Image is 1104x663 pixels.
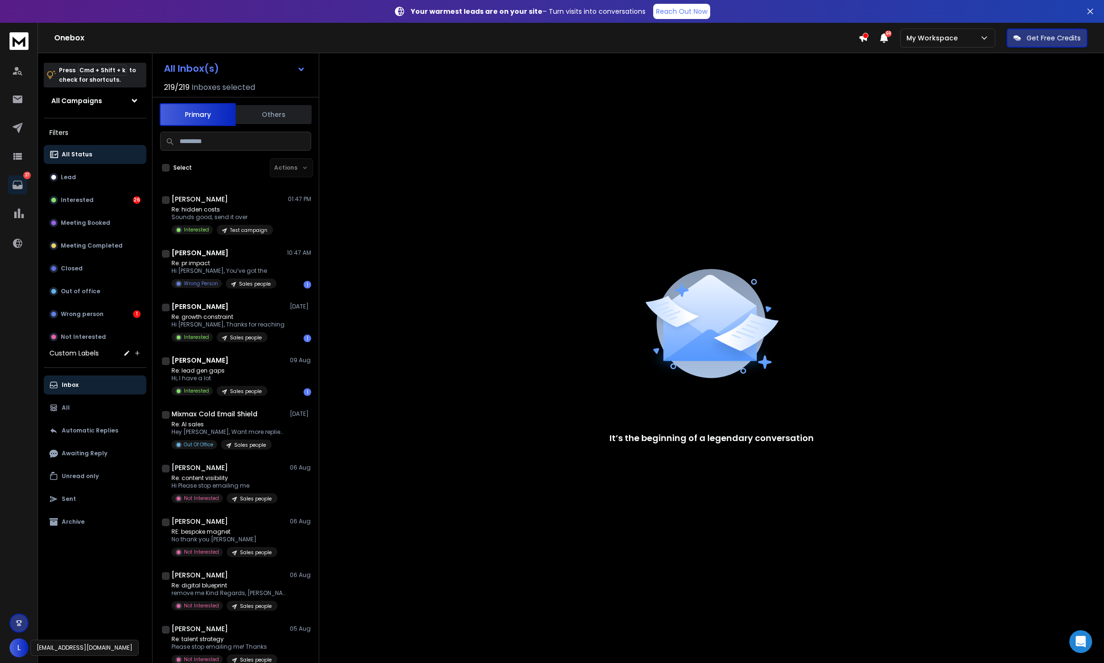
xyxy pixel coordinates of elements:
p: Re: pr impact [171,259,276,267]
span: Cmd + Shift + k [78,65,127,76]
button: Automatic Replies [44,421,146,440]
p: Closed [61,265,83,272]
button: Sent [44,490,146,509]
p: remove me Kind Regards, [PERSON_NAME] [171,589,286,597]
p: All [62,404,70,412]
button: Lead [44,168,146,187]
p: Out of office [61,288,100,295]
button: All Status [44,145,146,164]
span: 50 [885,30,892,37]
p: Hi Please stop emailing me [171,482,277,490]
p: [DATE] [290,303,311,310]
p: Not Interested [184,495,219,502]
h1: [PERSON_NAME] [171,194,228,204]
p: Not Interested [184,602,219,609]
p: Archive [62,518,85,526]
button: Inbox [44,375,146,394]
p: Awaiting Reply [62,450,107,457]
button: Others [236,104,312,125]
h1: Mixmax Cold Email Shield [171,409,257,419]
button: L [10,638,29,657]
p: Sales people [230,334,262,341]
p: 06 Aug [290,571,311,579]
p: Hey [PERSON_NAME], Want more replies to [171,428,286,436]
h3: Custom Labels [49,348,99,358]
div: Open Intercom Messenger [1069,630,1092,653]
label: Select [173,164,192,172]
p: – Turn visits into conversations [411,7,646,16]
h3: Inboxes selected [191,82,255,93]
p: 06 Aug [290,464,311,471]
p: 05 Aug [290,625,311,633]
p: Hi, I have a lot [171,375,267,382]
p: Hi [PERSON_NAME], Thanks for reaching [171,321,285,328]
p: Sounds good, send it over [171,213,273,221]
button: All Campaigns [44,91,146,110]
p: Sales people [240,549,272,556]
p: Reach Out Now [656,7,707,16]
p: It’s the beginning of a legendary conversation [609,432,814,445]
p: 09 Aug [290,356,311,364]
p: Wrong person [61,310,104,318]
div: 26 [133,196,141,204]
p: Re: talent strategy [171,635,277,643]
p: Sent [62,495,76,503]
p: Interested [184,334,209,341]
p: 27 [23,172,31,179]
h1: [PERSON_NAME] [171,302,228,311]
p: Interested [184,387,209,394]
p: Lead [61,173,76,181]
div: 1 [304,388,311,396]
span: 219 / 219 [164,82,190,93]
button: Closed [44,259,146,278]
p: Automatic Replies [62,427,118,434]
button: Out of office [44,282,146,301]
a: Reach Out Now [653,4,710,19]
p: [DATE] [290,410,311,418]
p: Re: digital blueprint [171,582,286,589]
p: Meeting Completed [61,242,123,250]
button: Interested26 [44,191,146,210]
h3: Filters [44,126,146,139]
button: Meeting Completed [44,236,146,255]
p: Re: AI sales [171,421,286,428]
p: Sales people [239,280,271,288]
p: All Status [62,151,92,158]
p: Re: lead gen gaps [171,367,267,375]
p: Hi [PERSON_NAME], You’ve got the [171,267,276,275]
p: Re: content visibility [171,474,277,482]
h1: [PERSON_NAME] [171,248,228,258]
h1: [PERSON_NAME] [171,463,228,472]
p: Wrong Person [184,280,218,287]
p: Out Of Office [184,441,213,448]
h1: [PERSON_NAME] [171,570,228,580]
button: Unread only [44,467,146,486]
p: Sales people [230,388,262,395]
p: Sales people [240,495,272,502]
p: Test campaign [230,227,267,234]
strong: Your warmest leads are on your site [411,7,542,16]
p: Sales people [234,442,266,449]
p: Meeting Booked [61,219,110,227]
button: Archive [44,512,146,531]
div: [EMAIL_ADDRESS][DOMAIN_NAME] [30,640,139,656]
div: 1 [133,310,141,318]
p: My Workspace [906,33,961,43]
button: All [44,398,146,417]
h1: Onebox [54,32,858,44]
h1: [PERSON_NAME] [171,624,228,634]
p: RE: bespoke magnet [171,528,277,536]
p: Press to check for shortcuts. [59,66,136,85]
div: 1 [304,281,311,288]
p: Inbox [62,381,78,389]
h1: [PERSON_NAME] [171,356,228,365]
button: Wrong person1 [44,305,146,324]
p: Re: hidden costs [171,206,273,213]
h1: All Inbox(s) [164,64,219,73]
p: Not Interested [184,656,219,663]
p: Interested [184,226,209,233]
p: 10:47 AM [287,249,311,257]
button: Get Free Credits [1007,29,1087,48]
